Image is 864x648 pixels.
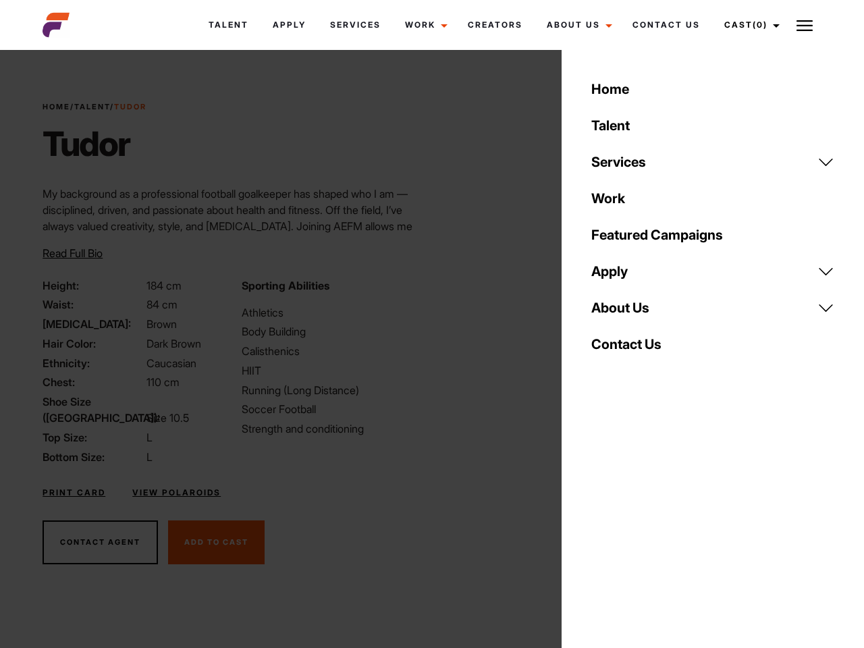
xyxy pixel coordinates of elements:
span: Ethnicity: [43,355,144,371]
span: Read Full Bio [43,246,103,260]
button: Add To Cast [168,520,265,565]
a: Cast(0) [712,7,788,43]
a: About Us [583,290,842,326]
a: Services [583,144,842,180]
span: Bottom Size: [43,449,144,465]
li: HIIT [242,362,424,379]
li: Athletics [242,304,424,321]
strong: Sporting Abilities [242,279,329,292]
span: 110 cm [146,375,180,389]
a: Apply [261,7,318,43]
a: Featured Campaigns [583,217,842,253]
span: [MEDICAL_DATA]: [43,316,144,332]
a: Services [318,7,393,43]
li: Soccer Football [242,401,424,417]
span: Chest: [43,374,144,390]
a: Creators [456,7,535,43]
a: Contact Us [583,326,842,362]
span: Waist: [43,296,144,313]
span: Top Size: [43,429,144,446]
span: L [146,450,153,464]
a: Work [393,7,456,43]
h1: Tudor [43,124,146,164]
span: Add To Cast [184,537,248,547]
li: Calisthenics [242,343,424,359]
span: Height: [43,277,144,294]
a: Home [583,71,842,107]
span: Hair Color: [43,335,144,352]
a: Talent [74,102,110,111]
span: Size 10.5 [146,411,189,425]
span: / / [43,101,146,113]
a: Talent [196,7,261,43]
span: Dark Brown [146,337,201,350]
span: Brown [146,317,177,331]
span: Shoe Size ([GEOGRAPHIC_DATA]): [43,394,144,426]
a: Work [583,180,842,217]
img: Burger icon [796,18,813,34]
span: (0) [753,20,767,30]
strong: Tudor [114,102,146,111]
p: My background as a professional football goalkeeper has shaped who I am — disciplined, driven, an... [43,186,424,267]
button: Read Full Bio [43,245,103,261]
span: 184 cm [146,279,182,292]
a: Print Card [43,487,105,499]
span: Caucasian [146,356,196,370]
a: Talent [583,107,842,144]
a: Home [43,102,70,111]
li: Running (Long Distance) [242,382,424,398]
a: Contact Us [620,7,712,43]
button: Contact Agent [43,520,158,565]
li: Body Building [242,323,424,340]
img: cropped-aefm-brand-fav-22-square.png [43,11,70,38]
li: Strength and conditioning [242,421,424,437]
a: Apply [583,253,842,290]
span: L [146,431,153,444]
a: About Us [535,7,620,43]
a: View Polaroids [132,487,221,499]
video: Your browser does not support the video tag. [464,86,792,495]
span: 84 cm [146,298,178,311]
